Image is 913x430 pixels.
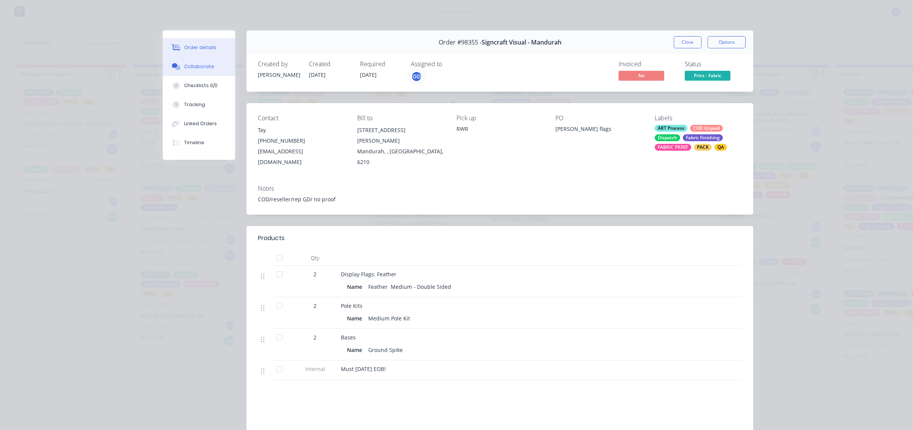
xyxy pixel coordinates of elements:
button: Collaborate [163,57,235,76]
span: Signcraft Visual - Mandurah [482,39,561,46]
button: Close [674,36,701,48]
div: COD/reseller/rep GD/ no proof [258,195,742,203]
div: [STREET_ADDRESS][PERSON_NAME]Mandurah, , [GEOGRAPHIC_DATA], 6210 [357,125,444,167]
span: Display Flags: Feather [341,271,396,278]
button: Tracking [163,95,235,114]
div: FABRIC PRINT [655,144,691,151]
div: RWR [456,125,544,133]
div: Contact [258,115,345,122]
button: Linked Orders [163,114,235,133]
div: Required [360,61,402,68]
div: Status [685,61,742,68]
div: Feather Medium - Double Sided [365,281,454,292]
span: Must [DATE] EOB! [341,365,386,373]
div: [PERSON_NAME] [258,71,300,79]
div: Qty [292,250,338,266]
div: Dispatch [655,134,680,141]
div: Assigned to [411,61,487,68]
div: Linked Orders [184,120,217,127]
div: ART Process [655,125,687,132]
div: Ground Spike [365,344,406,355]
button: Order details [163,38,235,57]
span: Pole Kits [341,302,363,309]
div: Medium Pole Kit [365,313,413,324]
span: [DATE] [360,71,377,78]
span: Internal [295,365,335,373]
div: Order details [184,44,216,51]
button: Checklists 0/0 [163,76,235,95]
span: Bases [341,334,356,341]
div: Labels [655,115,742,122]
div: PACK [694,144,712,151]
button: GD [411,71,422,82]
div: Name [347,281,365,292]
div: Tay [258,125,345,135]
span: No [619,71,664,80]
div: Pick up [456,115,544,122]
div: [PHONE_NUMBER] [258,135,345,146]
div: Bill to [357,115,444,122]
span: 2 [313,302,317,310]
span: [DATE] [309,71,326,78]
div: Mandurah, , [GEOGRAPHIC_DATA], 6210 [357,146,444,167]
div: Tay[PHONE_NUMBER][EMAIL_ADDRESS][DOMAIN_NAME] [258,125,345,167]
span: 2 [313,333,317,341]
div: [EMAIL_ADDRESS][DOMAIN_NAME] [258,146,345,167]
span: 2 [313,270,317,278]
div: Name [347,313,365,324]
div: COD Unpaid [690,125,723,132]
div: Checklists 0/0 [184,82,218,89]
button: Print - Fabric [685,71,730,82]
div: Timeline [184,139,204,146]
div: Created [309,61,351,68]
div: Products [258,234,285,243]
div: Fabric Finishing [683,134,723,141]
div: Invoiced [619,61,676,68]
div: PO [555,115,643,122]
span: Print - Fabric [685,71,730,80]
div: Created by [258,61,300,68]
div: QA [714,144,727,151]
div: Collaborate [184,63,214,70]
button: Timeline [163,133,235,152]
div: Name [347,344,365,355]
div: [PERSON_NAME] flags [555,125,643,135]
span: Order #98355 - [439,39,482,46]
div: Tracking [184,101,205,108]
button: Options [708,36,746,48]
div: Notes [258,185,742,192]
div: [STREET_ADDRESS][PERSON_NAME] [357,125,444,146]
